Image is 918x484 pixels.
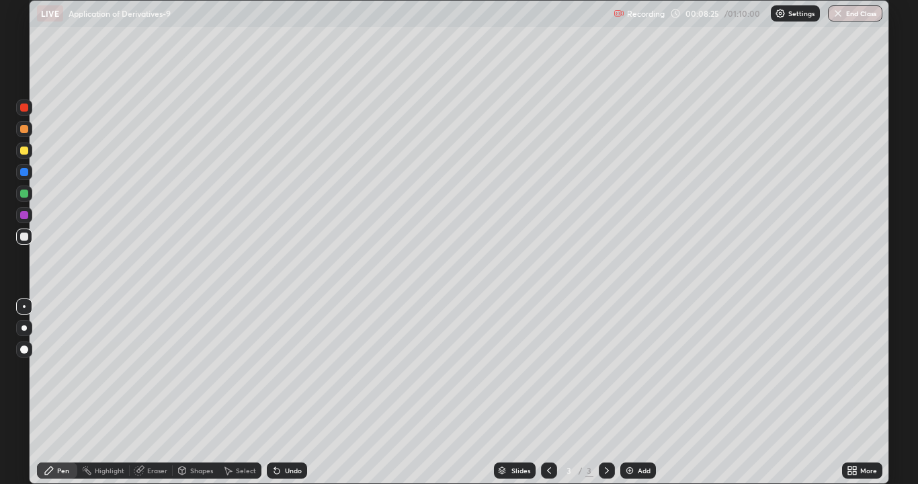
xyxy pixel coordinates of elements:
[627,9,665,19] p: Recording
[775,8,786,19] img: class-settings-icons
[190,467,213,474] div: Shapes
[638,467,651,474] div: Add
[562,467,576,475] div: 3
[828,5,882,22] button: End Class
[833,8,843,19] img: end-class-cross
[624,465,635,476] img: add-slide-button
[69,8,171,19] p: Application of Derivatives-9
[285,467,302,474] div: Undo
[585,465,593,477] div: 3
[614,8,624,19] img: recording.375f2c34.svg
[147,467,167,474] div: Eraser
[511,467,530,474] div: Slides
[788,10,815,17] p: Settings
[95,467,124,474] div: Highlight
[579,467,583,475] div: /
[236,467,256,474] div: Select
[41,8,59,19] p: LIVE
[57,467,69,474] div: Pen
[860,467,877,474] div: More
